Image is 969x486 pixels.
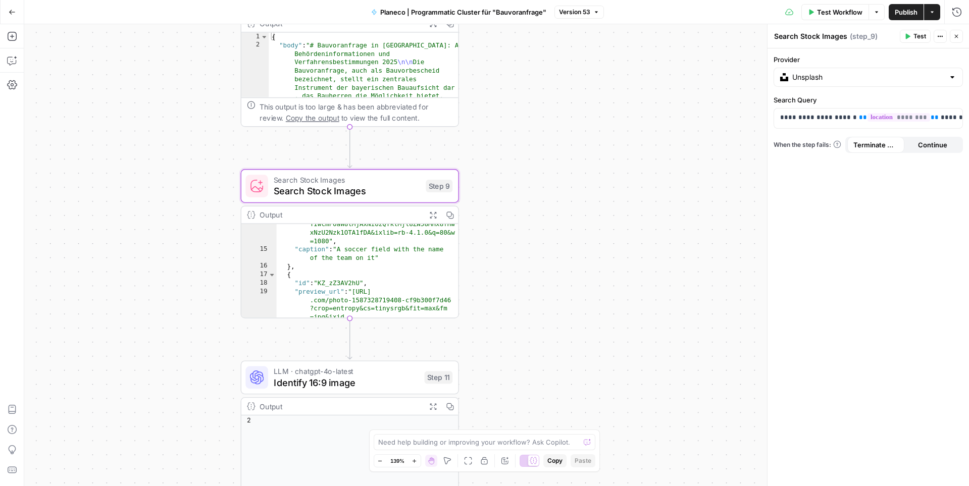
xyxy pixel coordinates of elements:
[241,287,277,371] div: 19
[547,456,563,465] span: Copy
[559,8,590,17] span: Version 53
[274,184,420,198] span: Search Stock Images
[274,365,419,376] span: LLM · chatgpt-4o-latest
[817,7,862,17] span: Test Workflow
[260,101,452,124] div: This output is too large & has been abbreviated for review. to view the full content.
[348,127,352,168] g: Edge from step_7 to step_9
[904,137,961,153] button: Continue
[571,454,595,467] button: Paste
[365,4,552,20] button: Planeco | Programmatic Cluster für "Bauvoranfrage"
[853,140,898,150] span: Terminate Workflow
[426,180,452,192] div: Step 9
[286,114,339,122] span: Copy the output
[260,18,420,29] div: Output
[241,262,277,271] div: 16
[425,371,453,384] div: Step 11
[900,30,931,43] button: Test
[918,140,947,150] span: Continue
[260,401,420,412] div: Output
[241,33,269,41] div: 1
[380,7,546,17] span: Planeco | Programmatic Cluster für "Bauvoranfrage"
[390,457,404,465] span: 139%
[554,6,604,19] button: Version 53
[801,4,869,20] button: Test Workflow
[261,33,268,41] span: Toggle code folding, rows 1 through 3
[543,454,567,467] button: Copy
[889,4,924,20] button: Publish
[348,318,352,359] g: Edge from step_9 to step_11
[274,375,419,390] span: Identify 16:9 image
[792,72,944,82] input: Unsplash
[774,31,847,41] textarea: Search Stock Images
[241,415,458,425] div: 2
[241,271,277,279] div: 17
[241,169,459,318] div: Search Stock ImagesSearch Stock ImagesStep 9Output TIwcmF0aW8lMjAxNiUzQTklMjl8ZW58MHx8fHw xNzU2Nz...
[850,31,878,41] span: ( step_9 )
[575,456,591,465] span: Paste
[241,279,277,288] div: 18
[241,245,277,262] div: 15
[260,209,420,221] div: Output
[774,140,841,149] a: When the step fails:
[274,174,420,185] span: Search Stock Images
[268,271,276,279] span: Toggle code folding, rows 17 through 21
[774,55,963,65] label: Provider
[913,32,926,41] span: Test
[895,7,917,17] span: Publish
[774,95,963,105] label: Search Query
